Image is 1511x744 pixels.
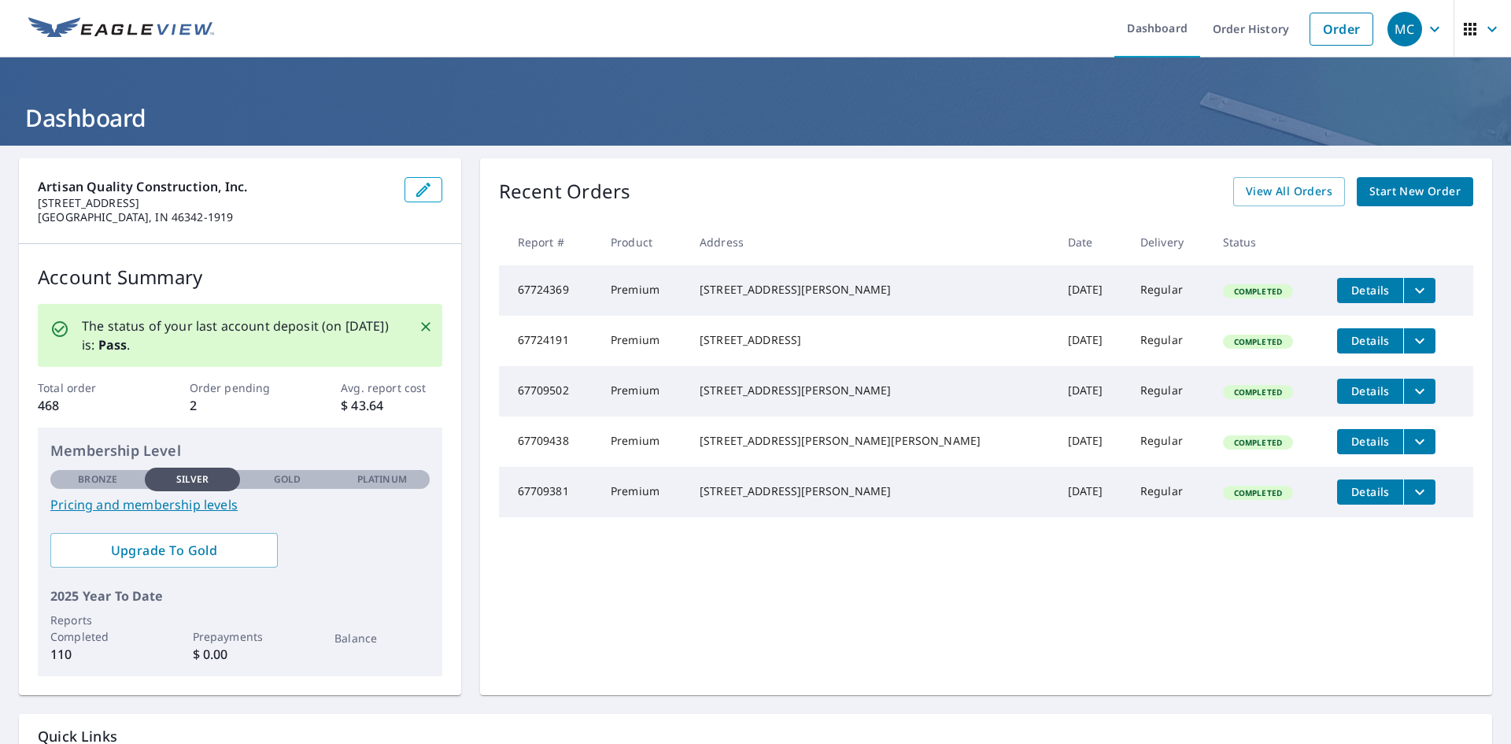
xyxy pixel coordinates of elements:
[78,472,117,487] p: Bronze
[19,102,1492,134] h1: Dashboard
[1337,429,1403,454] button: detailsBtn-67709438
[193,628,287,645] p: Prepayments
[1337,328,1403,353] button: detailsBtn-67724191
[341,396,441,415] p: $ 43.64
[1357,177,1473,206] a: Start New Order
[1233,177,1345,206] a: View All Orders
[1225,286,1291,297] span: Completed
[598,366,687,416] td: Premium
[38,379,139,396] p: Total order
[50,440,430,461] p: Membership Level
[190,396,290,415] p: 2
[50,533,278,568] a: Upgrade To Gold
[334,630,429,646] p: Balance
[1337,278,1403,303] button: detailsBtn-67724369
[38,396,139,415] p: 468
[1225,437,1291,448] span: Completed
[50,587,430,605] p: 2025 Year To Date
[499,467,598,517] td: 67709381
[1369,182,1461,202] span: Start New Order
[1055,366,1128,416] td: [DATE]
[38,196,392,210] p: [STREET_ADDRESS]
[700,383,1043,398] div: [STREET_ADDRESS][PERSON_NAME]
[700,433,1043,449] div: [STREET_ADDRESS][PERSON_NAME][PERSON_NAME]
[499,265,598,316] td: 67724369
[1055,265,1128,316] td: [DATE]
[274,472,301,487] p: Gold
[687,219,1055,265] th: Address
[190,379,290,396] p: Order pending
[1347,383,1394,398] span: Details
[700,483,1043,499] div: [STREET_ADDRESS][PERSON_NAME]
[38,177,392,196] p: Artisan Quality Construction, Inc.
[50,495,430,514] a: Pricing and membership levels
[1403,379,1435,404] button: filesDropdownBtn-67709502
[50,645,145,664] p: 110
[1128,219,1210,265] th: Delivery
[598,265,687,316] td: Premium
[1403,479,1435,505] button: filesDropdownBtn-67709381
[38,210,392,224] p: [GEOGRAPHIC_DATA], IN 46342-1919
[28,17,214,41] img: EV Logo
[1403,328,1435,353] button: filesDropdownBtn-67724191
[1055,219,1128,265] th: Date
[598,219,687,265] th: Product
[499,316,598,366] td: 67724191
[1128,316,1210,366] td: Regular
[193,645,287,664] p: $ 0.00
[1337,379,1403,404] button: detailsBtn-67709502
[1128,265,1210,316] td: Regular
[700,332,1043,348] div: [STREET_ADDRESS]
[1128,416,1210,467] td: Regular
[700,282,1043,298] div: [STREET_ADDRESS][PERSON_NAME]
[38,263,442,291] p: Account Summary
[1055,416,1128,467] td: [DATE]
[1347,333,1394,348] span: Details
[499,177,631,206] p: Recent Orders
[1347,484,1394,499] span: Details
[1225,487,1291,498] span: Completed
[341,379,441,396] p: Avg. report cost
[416,316,436,337] button: Close
[1403,278,1435,303] button: filesDropdownBtn-67724369
[499,219,598,265] th: Report #
[1055,467,1128,517] td: [DATE]
[598,467,687,517] td: Premium
[1310,13,1373,46] a: Order
[499,416,598,467] td: 67709438
[82,316,400,354] p: The status of your last account deposit (on [DATE]) is: .
[1387,12,1422,46] div: MC
[1225,336,1291,347] span: Completed
[1403,429,1435,454] button: filesDropdownBtn-67709438
[98,336,127,353] b: Pass
[1128,467,1210,517] td: Regular
[1225,387,1291,398] span: Completed
[357,472,407,487] p: Platinum
[1347,434,1394,449] span: Details
[499,366,598,416] td: 67709502
[50,612,145,645] p: Reports Completed
[1347,283,1394,298] span: Details
[176,472,209,487] p: Silver
[63,542,265,559] span: Upgrade To Gold
[1337,479,1403,505] button: detailsBtn-67709381
[1055,316,1128,366] td: [DATE]
[598,316,687,366] td: Premium
[598,416,687,467] td: Premium
[1210,219,1325,265] th: Status
[1246,182,1332,202] span: View All Orders
[1128,366,1210,416] td: Regular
